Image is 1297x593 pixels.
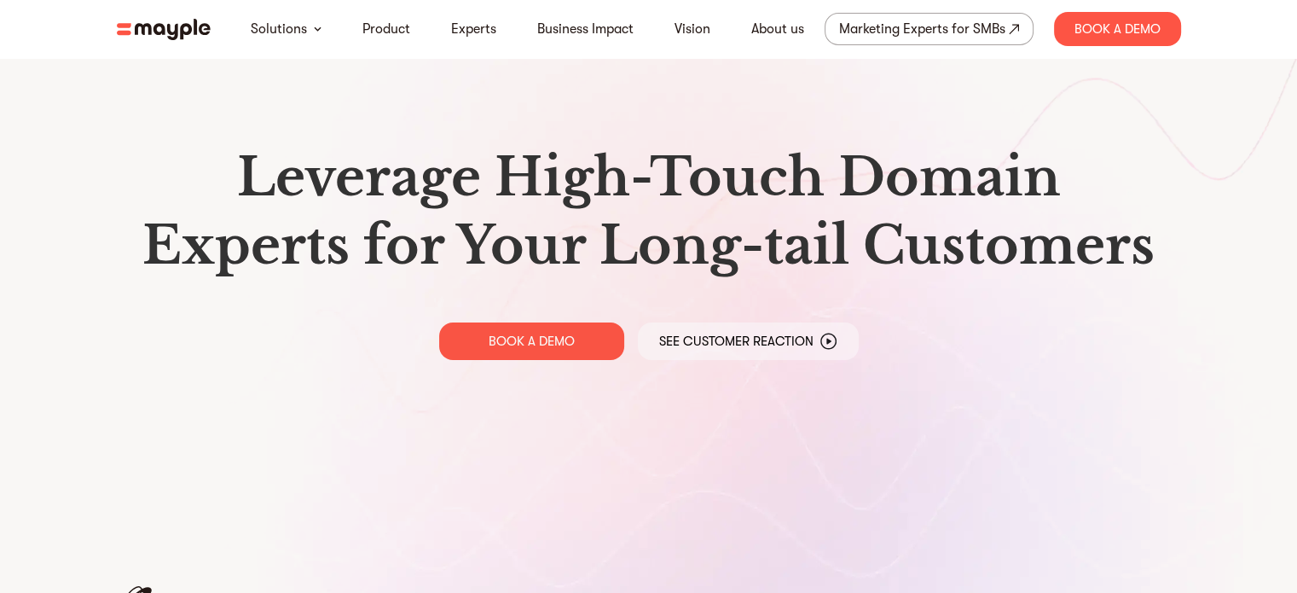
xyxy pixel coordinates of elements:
[314,26,321,32] img: arrow-down
[638,323,859,360] a: See Customer Reaction
[839,17,1005,41] div: Marketing Experts for SMBs
[1054,12,1181,46] div: Book A Demo
[439,323,624,360] a: BOOK A DEMO
[751,19,804,39] a: About us
[489,333,575,350] p: BOOK A DEMO
[362,19,410,39] a: Product
[130,143,1167,280] h1: Leverage High-Touch Domain Experts for Your Long-tail Customers
[117,19,211,40] img: mayple-logo
[659,333,814,350] p: See Customer Reaction
[537,19,634,39] a: Business Impact
[451,19,496,39] a: Experts
[251,19,307,39] a: Solutions
[675,19,710,39] a: Vision
[825,13,1034,45] a: Marketing Experts for SMBs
